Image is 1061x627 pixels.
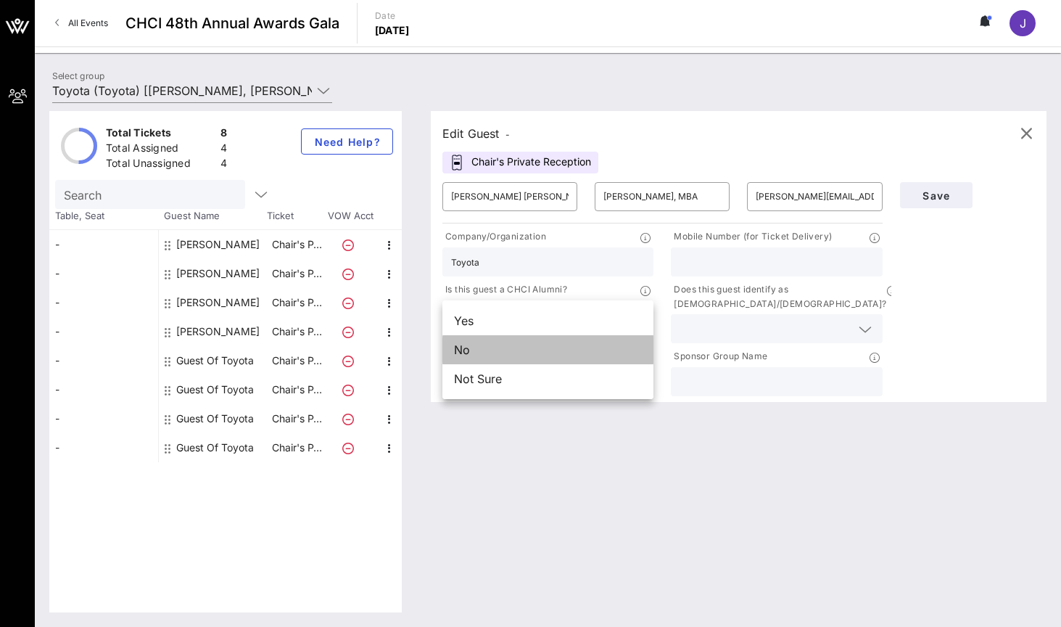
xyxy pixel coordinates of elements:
[756,185,873,208] input: Email*
[267,209,325,224] span: Ticket
[442,306,653,335] div: Yes
[268,230,326,259] p: Chair's P…
[176,259,260,288] div: Michael Medalla
[106,141,215,159] div: Total Assigned
[268,259,326,288] p: Chair's P…
[375,23,410,38] p: [DATE]
[49,259,158,288] div: -
[49,317,158,346] div: -
[301,128,393,155] button: Need Help?
[49,404,158,433] div: -
[603,185,721,208] input: Last Name*
[220,126,227,144] div: 8
[442,229,546,245] p: Company/Organization
[176,230,260,259] div: Dr. Henrietta Munoz
[442,364,653,393] div: Not Sure
[313,136,381,148] span: Need Help?
[49,209,158,224] span: Table, Seat
[176,433,254,462] div: Guest Of Toyota
[912,189,961,202] span: Save
[268,346,326,375] p: Chair's P…
[268,404,326,433] p: Chair's P…
[68,17,108,28] span: All Events
[176,404,254,433] div: Guest Of Toyota
[49,346,158,375] div: -
[671,282,886,311] p: Does this guest identify as [DEMOGRAPHIC_DATA]/[DEMOGRAPHIC_DATA]?
[46,12,117,35] a: All Events
[49,433,158,462] div: -
[1010,10,1036,36] div: J
[1020,16,1026,30] span: J
[176,317,260,346] div: Robert Chiappetta
[220,141,227,159] div: 4
[442,282,567,298] p: Is this guest a CHCI Alumni?
[176,288,260,317] div: Nicolina Hernandez
[49,288,158,317] div: -
[268,433,326,462] p: Chair's P…
[49,375,158,404] div: -
[375,9,410,23] p: Date
[220,156,227,174] div: 4
[268,288,326,317] p: Chair's P…
[49,230,158,259] div: -
[671,229,832,245] p: Mobile Number (for Ticket Delivery)
[176,375,254,404] div: Guest Of Toyota
[125,12,339,34] span: CHCI 48th Annual Awards Gala
[451,185,569,208] input: First Name*
[268,317,326,346] p: Chair's P…
[505,129,510,140] span: -
[442,335,653,364] div: No
[442,152,598,173] div: Chair's Private Reception
[106,156,215,174] div: Total Unassigned
[176,346,254,375] div: Guest Of Toyota
[900,182,973,208] button: Save
[52,70,104,81] label: Select group
[671,349,767,364] p: Sponsor Group Name
[442,123,510,144] div: Edit Guest
[106,126,215,144] div: Total Tickets
[325,209,376,224] span: VOW Acct
[268,375,326,404] p: Chair's P…
[158,209,267,224] span: Guest Name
